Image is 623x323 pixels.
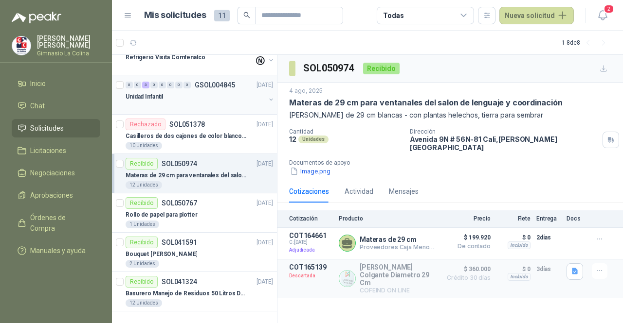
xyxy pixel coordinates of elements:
div: Recibido [126,158,158,170]
p: SOL050767 [162,200,197,206]
a: RechazadoSOL051378[DATE] Casilleros de dos cajones de color blanco para casitas 1 y 210 Unidades [112,115,277,154]
span: 2 [604,4,614,14]
div: Cotizaciones [289,186,329,197]
span: Solicitudes [30,123,64,134]
a: Solicitudes [12,119,100,137]
div: 0 [183,82,191,88]
a: Inicio [12,74,100,93]
div: Rechazado [126,119,165,130]
img: Logo peakr [12,12,61,23]
span: Chat [30,101,45,111]
p: SOL051378 [169,121,205,128]
p: Rollo de papel para plotter [126,210,198,220]
div: Recibido [126,197,158,209]
div: 12 Unidades [126,299,162,307]
p: COT164661 [289,232,333,239]
span: Negociaciones [30,168,75,178]
p: Avenida 9N # 56N-81 Cali , [PERSON_NAME][GEOGRAPHIC_DATA] [410,135,599,152]
span: $ 360.000 [442,263,491,275]
p: Casilleros de dos cajones de color blanco para casitas 1 y 2 [126,132,247,141]
p: Entrega [536,215,561,222]
p: GSOL004845 [195,82,235,88]
div: Todas [383,10,403,21]
div: 1 - 8 de 8 [562,35,611,51]
span: $ 199.920 [442,232,491,243]
a: Manuales y ayuda [12,241,100,260]
p: Descartada [289,271,333,281]
div: 0 [126,82,133,88]
p: [PERSON_NAME] de 29 cm blancas - con plantas helechos, tierra para sembrar [289,110,611,120]
div: 0 [150,82,158,88]
p: [PERSON_NAME] Colgante Diametro 29 Cm [360,263,436,287]
img: Company Logo [12,36,31,55]
p: Proveedores Caja Menor (Gimnasio la Colina) [360,243,436,251]
p: [DATE] [257,159,273,169]
span: Licitaciones [30,145,66,156]
p: SOL050974 [162,160,197,167]
div: Actividad [345,186,373,197]
p: [DATE] [257,199,273,208]
p: SOL041324 [162,278,197,285]
span: search [243,12,250,18]
button: Nueva solicitud [499,7,574,24]
button: Image.png [289,166,331,176]
p: 4 ago, 2025 [289,86,323,96]
div: Mensajes [389,186,419,197]
p: COFEIND ON LINE [360,287,436,294]
div: 12 Unidades [126,181,162,189]
span: Inicio [30,78,46,89]
p: Dirección [410,128,599,135]
p: Flete [496,215,531,222]
span: Manuales y ayuda [30,245,86,256]
a: Licitaciones [12,141,100,160]
a: Aprobaciones [12,186,100,204]
div: Recibido [363,63,400,74]
a: Chat [12,97,100,115]
p: Adjudicada [289,245,333,255]
p: 3 días [536,263,561,275]
p: Unidad Infantil [126,92,163,102]
span: De contado [442,243,491,249]
p: [PERSON_NAME] [PERSON_NAME] [37,35,100,49]
p: Gimnasio La Colina [37,51,100,56]
div: 10 Unidades [126,142,162,150]
a: Negociaciones [12,164,100,182]
p: [DATE] [257,81,273,90]
div: Incluido [508,241,531,249]
div: 1 Unidades [126,221,159,228]
a: 0 0 3 0 0 0 0 0 GSOL004845[DATE] Unidad Infantil [126,79,275,110]
p: Documentos de apoyo [289,159,619,166]
img: Company Logo [339,271,355,287]
p: Docs [567,215,586,222]
p: [DATE] [257,120,273,129]
h3: SOL050974 [303,61,355,76]
a: RecibidoSOL041324[DATE] Basurero Manejo de Residuos 50 Litros Doble / Rimax12 Unidades [112,272,277,311]
p: [DATE] [257,277,273,287]
p: Materas de 29 cm [360,236,436,243]
div: 0 [159,82,166,88]
p: Refrigerio Visita Comfenalco [126,53,205,62]
p: 12 [289,135,296,143]
a: RecibidoSOL050767[DATE] Rollo de papel para plotter1 Unidades [112,193,277,233]
div: 0 [175,82,183,88]
span: Crédito 30 días [442,275,491,281]
a: RecibidoSOL041591[DATE] Bouquet [PERSON_NAME]2 Unidades [112,233,277,272]
p: [DATE] [257,238,273,247]
div: Recibido [126,237,158,248]
h1: Mis solicitudes [144,8,206,22]
p: Cotización [289,215,333,222]
div: Unidades [298,136,329,143]
p: Materas de 29 cm para ventanales del salon de lenguaje y coordinación [126,171,247,180]
p: Materas de 29 cm para ventanales del salon de lenguaje y coordinación [289,98,563,108]
span: 11 [214,10,230,21]
p: 2 días [536,232,561,243]
div: Incluido [508,273,531,281]
div: 2 Unidades [126,260,159,268]
p: $ 0 [496,232,531,243]
p: COT165139 [289,263,333,271]
span: C: [DATE] [289,239,333,245]
button: 2 [594,7,611,24]
a: RecibidoSOL050974[DATE] Materas de 29 cm para ventanales del salon de lenguaje y coordinación12 U... [112,154,277,193]
p: Cantidad [289,128,402,135]
div: 3 [142,82,149,88]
